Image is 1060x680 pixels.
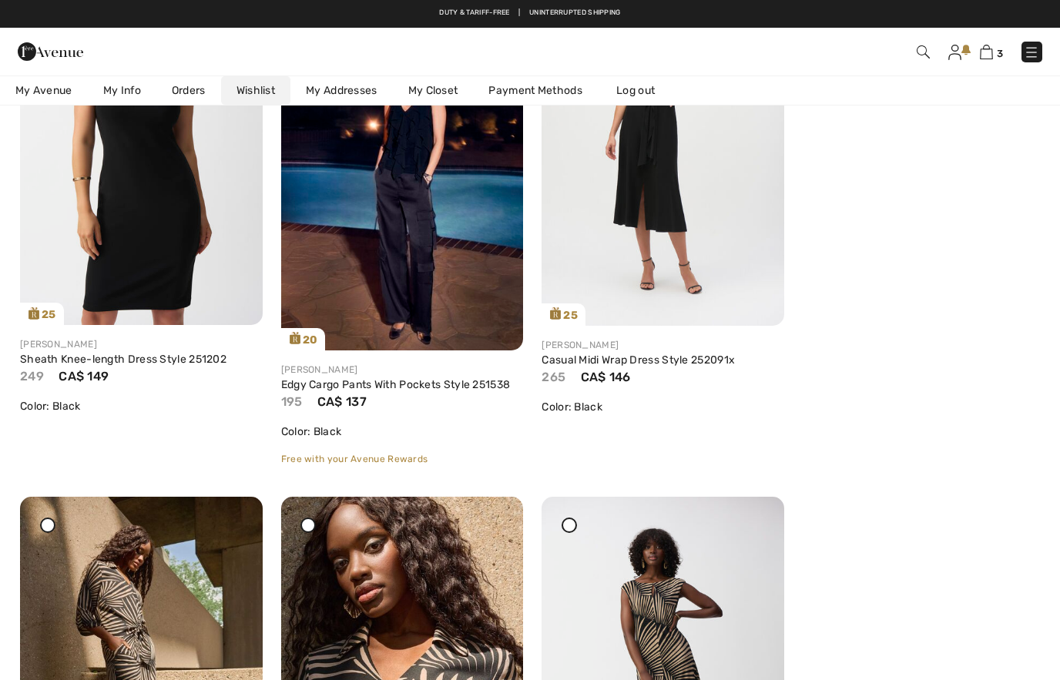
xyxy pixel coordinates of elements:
[997,48,1003,59] span: 3
[18,36,83,67] img: 1ère Avenue
[542,399,784,415] div: Color: Black
[393,76,474,105] a: My Closet
[542,370,565,384] span: 265
[281,378,511,391] a: Edgy Cargo Pants With Pockets Style 251538
[88,76,156,105] a: My Info
[59,369,109,384] span: CA$ 149
[20,398,263,414] div: Color: Black
[20,353,226,366] a: Sheath Knee-length Dress Style 251202
[542,353,735,367] a: Casual Midi Wrap Dress Style 252091x
[20,369,44,384] span: 249
[317,394,367,409] span: CA$ 137
[18,43,83,58] a: 1ère Avenue
[439,8,620,16] a: Duty & tariff-free | Uninterrupted shipping
[290,76,393,105] a: My Addresses
[156,76,221,105] a: Orders
[1024,45,1039,60] img: Menu
[917,45,930,59] img: Search
[542,338,784,352] div: [PERSON_NAME]
[601,76,686,105] a: Log out
[221,76,290,105] a: Wishlist
[473,76,598,105] a: Payment Methods
[581,370,631,384] span: CA$ 146
[281,424,524,440] div: Color: Black
[15,82,72,99] span: My Avenue
[281,452,524,466] div: Free with your Avenue Rewards
[281,363,524,377] div: [PERSON_NAME]
[980,42,1003,61] a: 3
[281,394,303,409] span: 195
[20,337,263,351] div: [PERSON_NAME]
[948,45,961,60] img: My Info
[980,45,993,59] img: Shopping Bag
